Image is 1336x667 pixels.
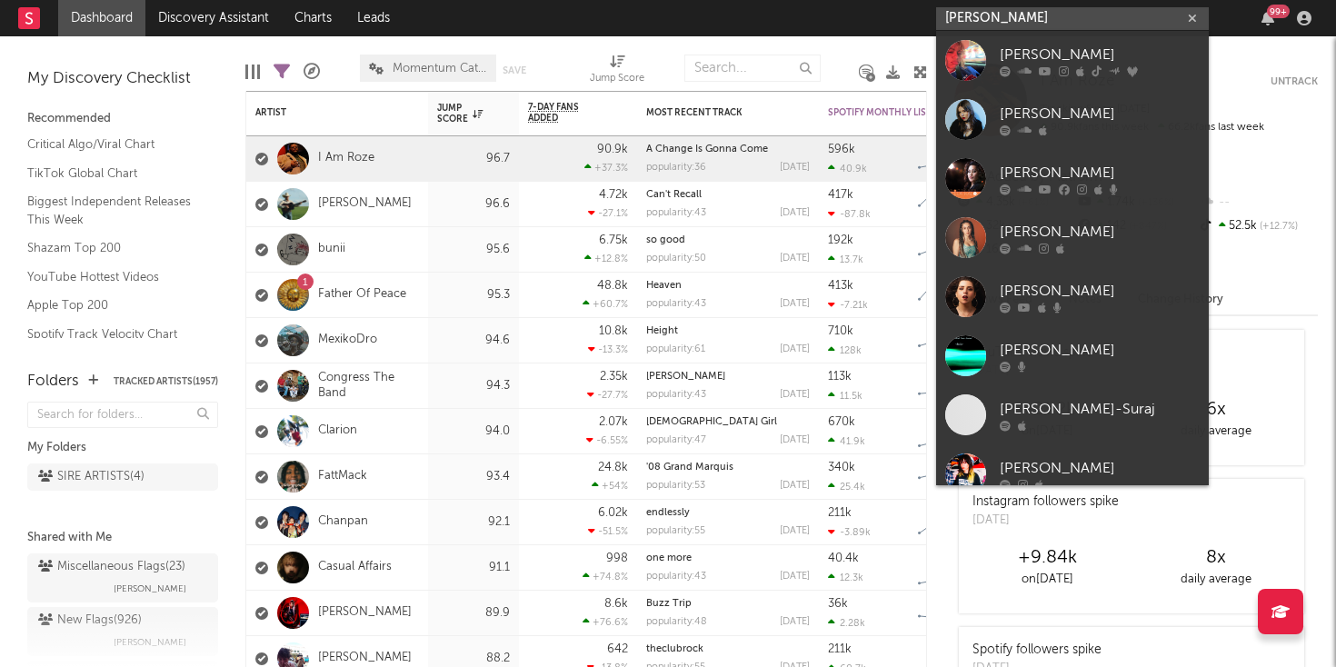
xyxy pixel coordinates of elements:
button: Tracked Artists(1957) [114,377,218,386]
a: [PERSON_NAME] [936,31,1209,90]
div: [DATE] [780,344,810,354]
div: 93.4 [437,466,510,488]
div: [DATE] [780,435,810,445]
div: Can't Recall [646,190,810,200]
span: +12.7 % [1257,222,1298,232]
a: YouTube Hottest Videos [27,267,200,287]
div: A&R Pipeline [304,45,320,98]
div: +60.7 % [583,298,628,310]
div: 211k [828,643,852,655]
div: 40.4k [828,553,859,564]
div: [DATE] [780,208,810,218]
div: 11.5k [828,390,862,402]
div: '08 Grand Marquis [646,463,810,473]
svg: Chart title [910,591,992,636]
a: [PERSON_NAME] [936,208,1209,267]
div: Filters(556 of 1,957) [274,45,290,98]
div: [DATE] [780,617,810,627]
a: Biggest Independent Releases This Week [27,192,200,229]
button: Untrack [1271,73,1318,91]
div: [DATE] [780,526,810,536]
div: -3.89k [828,526,871,538]
a: MexikoDro [318,333,377,348]
div: 4.72k [599,189,628,201]
div: 40.9k [828,163,867,174]
svg: Chart title [910,409,992,454]
div: Instagram followers spike [972,493,1119,512]
div: Spotify followers spike [972,641,1102,660]
div: 8 x [1132,547,1300,569]
div: 670k [828,416,855,428]
div: 95.3 [437,284,510,306]
div: American Girl [646,417,810,427]
div: popularity: 43 [646,208,706,218]
div: 89.9 [437,602,510,624]
a: A Change Is Gonna Come [646,144,768,154]
a: [PERSON_NAME] [936,90,1209,149]
div: 2.28k [828,617,865,629]
a: [PERSON_NAME] [318,196,412,212]
a: '08 Grand Marquis [646,463,733,473]
a: Apple Top 200 [27,295,200,315]
div: [DATE] [780,390,810,400]
div: Miscellaneous Flags ( 23 ) [38,556,185,578]
div: [PERSON_NAME] [1000,339,1200,361]
a: Clarion [318,423,357,439]
div: -51.5 % [588,525,628,537]
div: 25.4k [828,481,865,493]
div: 90.9k [597,144,628,155]
div: 94.6 [437,330,510,352]
button: 99+ [1261,11,1274,25]
div: [DATE] [780,572,810,582]
div: 642 [607,643,628,655]
div: popularity: 47 [646,435,706,445]
a: Heaven [646,281,682,291]
div: New Flags ( 926 ) [38,610,142,632]
div: 340k [828,462,855,473]
div: Jump Score [590,45,644,98]
div: 48.8k [597,280,628,292]
a: SIRE ARTISTS(4) [27,463,218,491]
svg: Chart title [910,273,992,318]
div: [DATE] [780,299,810,309]
div: Height [646,326,810,336]
div: 596k [828,144,855,155]
a: Father Of Peace [318,287,406,303]
a: theclubrock [646,644,703,654]
div: +12.8 % [584,253,628,264]
div: [DATE] [780,163,810,173]
div: daily average [1132,569,1300,591]
div: +54 % [592,480,628,492]
div: 94.3 [437,375,510,397]
div: endlessly [646,508,810,518]
div: -- [1197,191,1318,214]
div: 96.6 [437,194,510,215]
div: 36k [828,598,848,610]
svg: Chart title [910,545,992,591]
a: [PERSON_NAME] [936,267,1209,326]
a: I Am Roze [318,151,374,166]
div: daily average [1132,421,1300,443]
div: 92.1 [437,512,510,533]
div: Recommended [27,108,218,130]
div: 96.7 [437,148,510,170]
div: [PERSON_NAME] [1000,44,1200,65]
div: 10.8k [599,325,628,337]
div: -27.1 % [588,207,628,219]
input: Search... [684,55,821,82]
div: 94.0 [437,421,510,443]
div: -6.55 % [586,434,628,446]
a: so good [646,235,685,245]
a: Critical Algo/Viral Chart [27,134,200,154]
span: Momentum Catch-All [393,63,487,75]
div: Shared with Me [27,527,218,549]
svg: Chart title [910,227,992,273]
div: +76.6 % [583,616,628,628]
div: 24.8k [598,462,628,473]
div: Valerie [646,372,810,382]
div: -27.7 % [587,389,628,401]
div: [PERSON_NAME] [1000,280,1200,302]
div: 2.35k [600,371,628,383]
div: [DATE] [780,481,810,491]
div: 128k [828,344,862,356]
